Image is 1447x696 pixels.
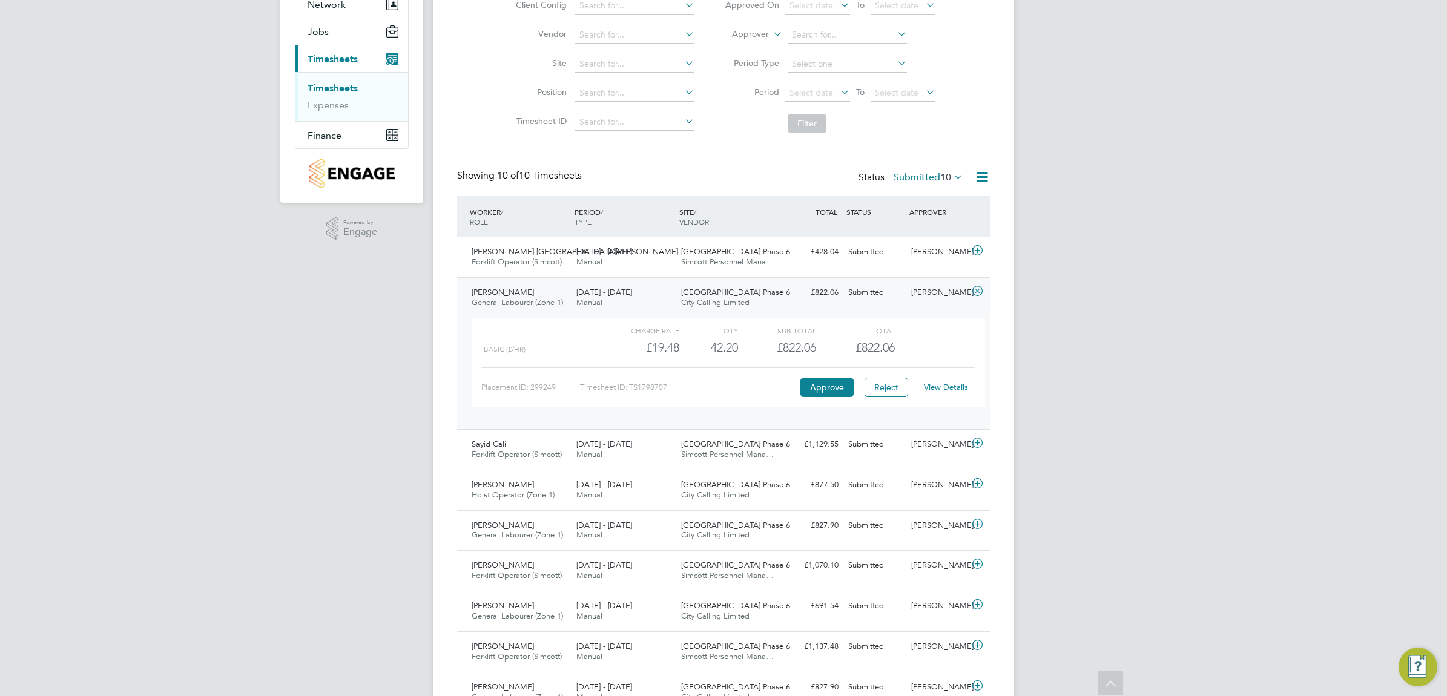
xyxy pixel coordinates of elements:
span: Select date [875,87,918,98]
span: [DATE] - [DATE] [576,287,632,297]
div: £1,070.10 [780,556,843,576]
label: Timesheet ID [512,116,567,126]
div: [PERSON_NAME] [906,435,969,455]
div: Charge rate [601,323,679,338]
span: [PERSON_NAME] [472,520,534,530]
input: Search for... [788,27,907,44]
a: Powered byEngage [326,217,378,240]
span: Simcott Personnel Mana… [681,570,774,580]
button: Jobs [295,18,408,45]
button: Reject [865,378,908,397]
div: [PERSON_NAME] [906,556,969,576]
span: [DATE] - [DATE] [576,560,632,570]
span: [GEOGRAPHIC_DATA] Phase 6 [681,439,790,449]
div: £877.50 [780,475,843,495]
span: [PERSON_NAME] [472,287,534,297]
span: Select date [789,87,833,98]
span: To [852,84,868,100]
div: [PERSON_NAME] [906,242,969,262]
span: / [601,207,603,217]
div: Placement ID: 299249 [481,378,580,397]
div: Submitted [843,637,906,657]
span: VENDOR [679,217,709,226]
label: Period [725,87,779,97]
div: [PERSON_NAME] [906,475,969,495]
span: Manual [576,297,602,307]
span: [DATE] - [DATE] [576,520,632,530]
span: Engage [343,227,377,237]
input: Search for... [575,85,694,102]
label: Submitted [894,171,963,183]
span: TYPE [575,217,592,226]
div: £822.06 [738,338,816,358]
div: 42.20 [679,338,738,358]
input: Search for... [575,27,694,44]
div: Submitted [843,283,906,303]
span: Simcott Personnel Mana… [681,449,774,459]
div: Total [816,323,894,338]
span: 10 of [497,169,519,182]
span: City Calling Limited [681,530,750,540]
span: [DATE] - [DATE] [576,681,632,692]
span: [GEOGRAPHIC_DATA] Phase 6 [681,287,790,297]
span: City Calling Limited [681,490,750,500]
span: Manual [576,651,602,662]
span: [DATE] - [DATE] [576,479,632,490]
span: [PERSON_NAME] [472,681,534,692]
a: Go to home page [295,159,409,188]
label: Position [512,87,567,97]
span: [GEOGRAPHIC_DATA] Phase 6 [681,600,790,611]
span: Forklift Operator (Simcott) [472,570,562,580]
label: Approver [714,28,769,41]
span: [GEOGRAPHIC_DATA] Phase 6 [681,681,790,692]
span: Basic (£/HR) [484,345,526,353]
input: Search for... [575,114,694,131]
span: [DATE] - [DATE] [576,600,632,611]
div: £19.48 [601,338,679,358]
span: Timesheets [308,53,358,65]
div: Submitted [843,596,906,616]
span: [GEOGRAPHIC_DATA] Phase 6 [681,246,790,257]
button: Timesheets [295,45,408,72]
span: General Labourer (Zone 1) [472,297,563,307]
img: countryside-properties-logo-retina.png [309,159,394,188]
span: [PERSON_NAME] [472,479,534,490]
div: Timesheet ID: TS1798707 [580,378,797,397]
span: Forklift Operator (Simcott) [472,449,562,459]
div: [PERSON_NAME] [906,596,969,616]
button: Approve [800,378,854,397]
button: Filter [788,114,826,133]
span: TOTAL [816,207,837,217]
div: Showing [457,169,584,182]
span: 10 Timesheets [497,169,582,182]
span: [PERSON_NAME] [GEOGRAPHIC_DATA][PERSON_NAME] [472,246,678,257]
div: £827.90 [780,516,843,536]
div: PERIOD [572,201,676,232]
span: Sayid Cali [472,439,506,449]
span: 10 [940,171,951,183]
input: Select one [788,56,907,73]
div: £428.04 [780,242,843,262]
label: Vendor [512,28,567,39]
span: Manual [576,257,602,267]
span: Forklift Operator (Simcott) [472,651,562,662]
span: Jobs [308,26,329,38]
span: Simcott Personnel Mana… [681,257,774,267]
span: [PERSON_NAME] [472,641,534,651]
span: Manual [576,570,602,580]
span: Manual [576,611,602,621]
div: £691.54 [780,596,843,616]
div: APPROVER [906,201,969,223]
span: Forklift Operator (Simcott) [472,257,562,267]
a: Expenses [308,99,349,111]
div: [PERSON_NAME] [906,637,969,657]
span: City Calling Limited [681,297,750,307]
div: Status [859,169,966,186]
button: Engage Resource Center [1399,648,1437,686]
div: Submitted [843,242,906,262]
span: Simcott Personnel Mana… [681,651,774,662]
span: Manual [576,530,602,540]
span: Manual [576,449,602,459]
span: Hoist Operator (Zone 1) [472,490,555,500]
div: Timesheets [295,72,408,121]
